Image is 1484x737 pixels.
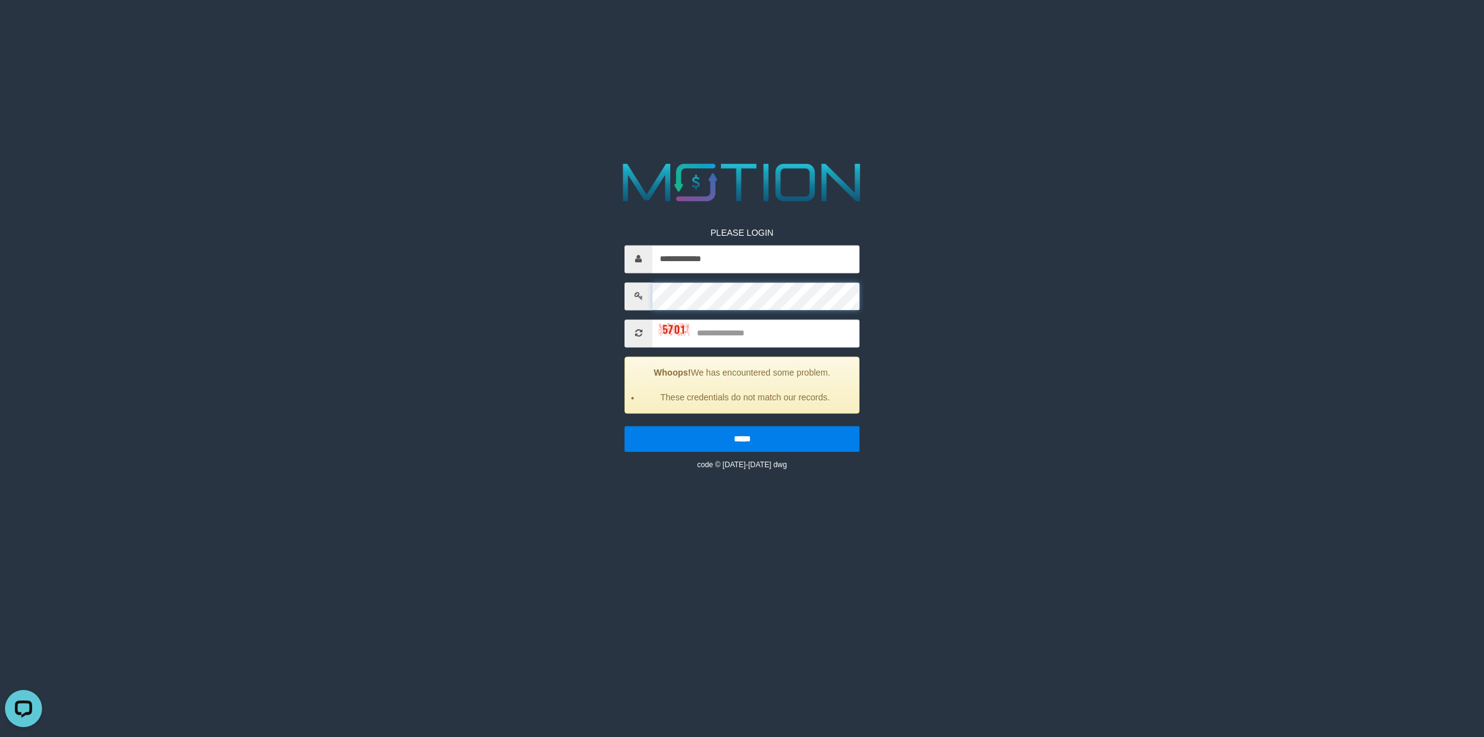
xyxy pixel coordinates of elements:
img: captcha [659,323,689,335]
button: Open LiveChat chat widget [5,5,42,42]
small: code © [DATE]-[DATE] dwg [697,460,787,469]
strong: Whoops! [654,368,691,377]
li: These credentials do not match our records. [641,391,850,403]
p: PLEASE LOGIN [625,226,859,239]
div: We has encountered some problem. [625,356,859,413]
img: MOTION_logo.png [612,157,872,208]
